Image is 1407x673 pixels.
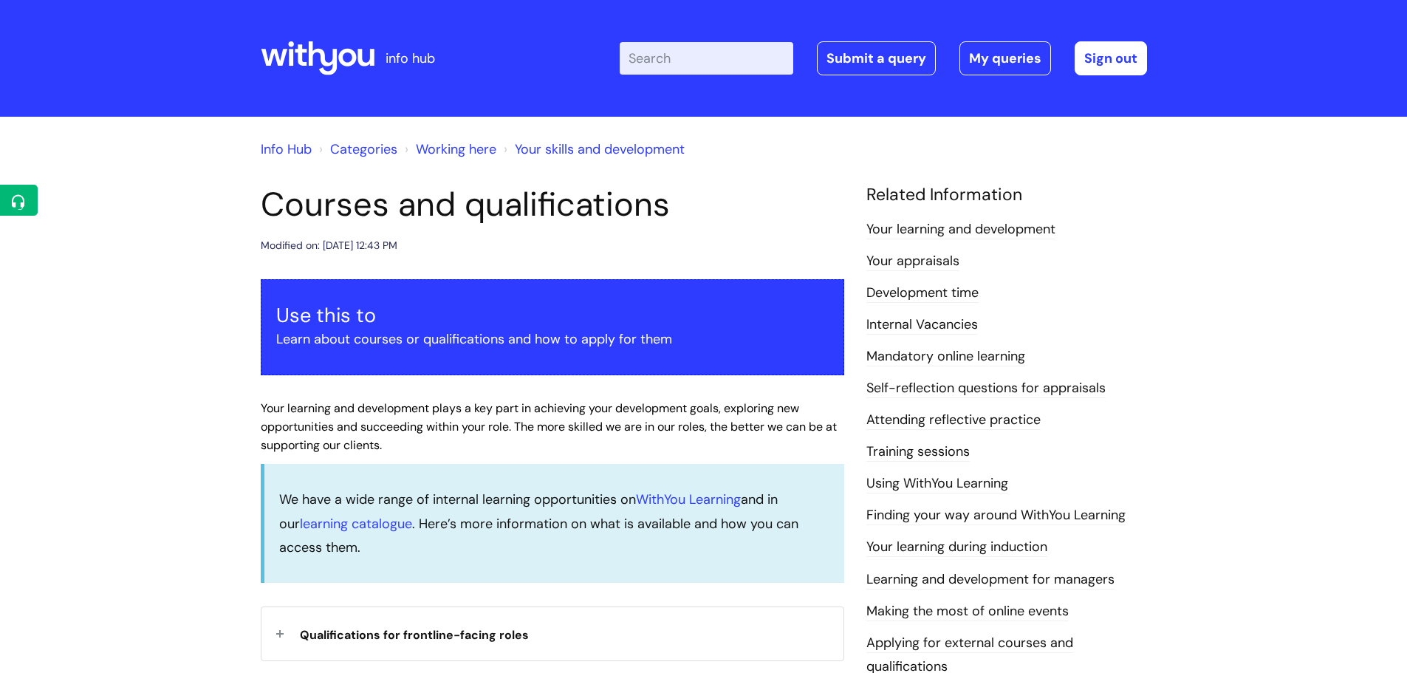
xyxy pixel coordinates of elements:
[330,140,397,158] a: Categories
[300,627,529,643] span: Qualifications for frontline-facing roles
[261,140,312,158] a: Info Hub
[500,137,685,161] li: Your skills and development
[866,284,979,303] a: Development time
[959,41,1051,75] a: My queries
[866,220,1055,239] a: Your learning and development
[261,236,397,255] div: Modified on: [DATE] 12:43 PM
[866,347,1025,366] a: Mandatory online learning
[866,252,959,271] a: Your appraisals
[866,443,970,462] a: Training sessions
[620,42,793,75] input: Search
[866,379,1106,398] a: Self-reflection questions for appraisals
[261,400,837,453] span: Your learning and development plays a key part in achieving your development goals, exploring new...
[276,304,829,327] h3: Use this to
[620,41,1147,75] div: | -
[279,488,829,559] p: We have a wide range of internal learning opportunities on and in our . Here’s more information o...
[866,474,1008,493] a: Using WithYou Learning
[1075,41,1147,75] a: Sign out
[300,515,412,533] a: learning catalogue
[315,137,397,161] li: Solution home
[866,538,1047,557] a: Your learning during induction
[866,506,1126,525] a: Finding your way around WithYou Learning
[817,41,936,75] a: Submit a query
[866,315,978,335] a: Internal Vacancies
[416,140,496,158] a: Working here
[401,137,496,161] li: Working here
[276,327,829,351] p: Learn about courses or qualifications and how to apply for them
[515,140,685,158] a: Your skills and development
[866,570,1115,590] a: Learning and development for managers
[866,411,1041,430] a: Attending reflective practice
[866,185,1147,205] h4: Related Information
[261,185,844,225] h1: Courses and qualifications
[386,47,435,70] p: info hub
[636,491,741,508] a: WithYou Learning
[866,602,1069,621] a: Making the most of online events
